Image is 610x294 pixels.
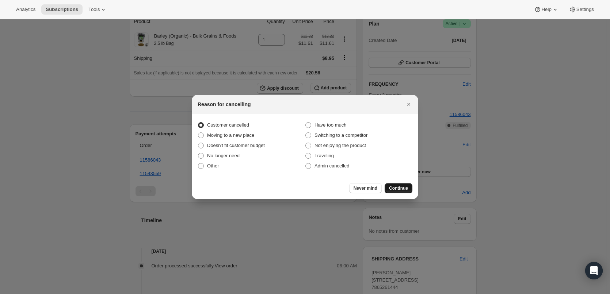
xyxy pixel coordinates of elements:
span: Traveling [314,153,334,158]
span: Tools [88,7,100,12]
span: Continue [389,185,408,191]
span: No longer need [207,153,240,158]
span: Moving to a new place [207,132,254,138]
span: Help [541,7,551,12]
span: Admin cancelled [314,163,349,169]
button: Analytics [12,4,40,15]
span: Analytics [16,7,35,12]
button: Close [404,99,414,109]
button: Subscriptions [41,4,83,15]
span: Settings [576,7,594,12]
button: Settings [565,4,598,15]
span: Doesn't fit customer budget [207,143,265,148]
button: Continue [385,183,412,193]
span: Switching to a competitor [314,132,367,138]
button: Never mind [349,183,382,193]
span: Other [207,163,219,169]
button: Help [530,4,563,15]
span: Have too much [314,122,346,128]
span: Not enjoying the product [314,143,366,148]
span: Subscriptions [46,7,78,12]
span: Never mind [354,185,377,191]
h2: Reason for cancelling [198,101,251,108]
div: Open Intercom Messenger [585,262,603,279]
button: Tools [84,4,111,15]
span: Customer cancelled [207,122,249,128]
